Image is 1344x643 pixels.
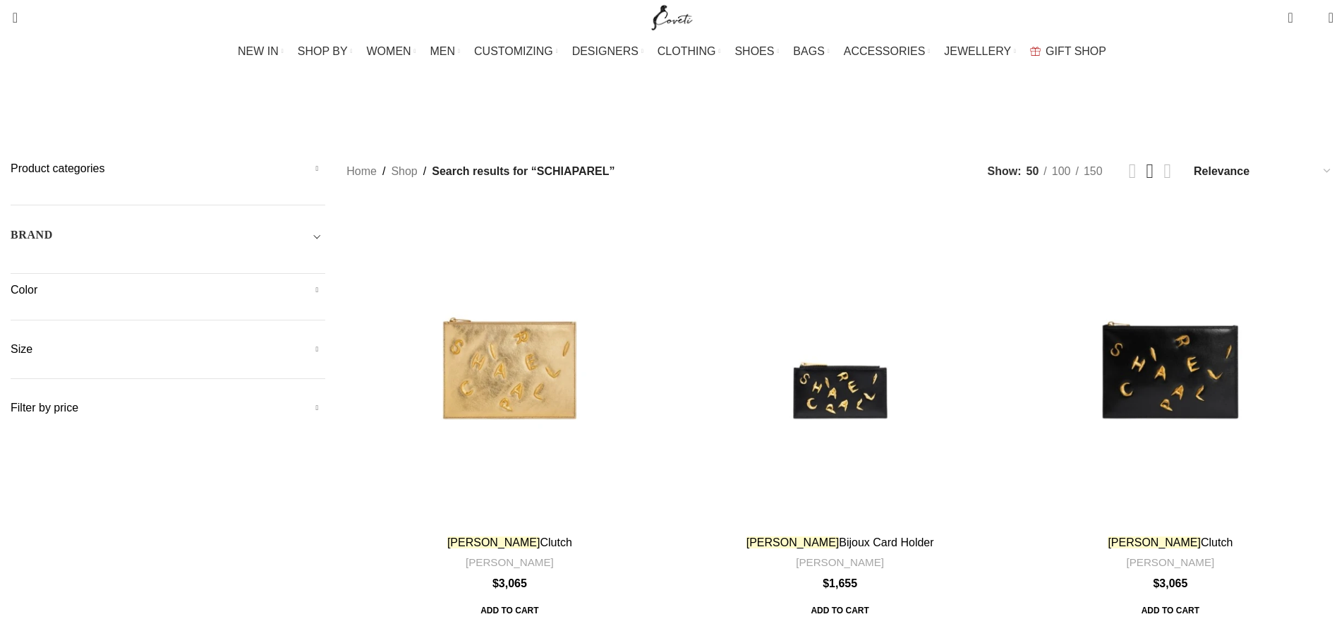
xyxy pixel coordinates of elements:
[11,282,325,298] h5: Color
[1007,203,1333,529] a: <em class="algolia-search-highlight">Schiaparelli</em> Clutch
[430,44,456,58] span: MEN
[432,162,615,181] span: Search results for “SCHIAPAREL”
[1079,162,1108,181] a: 150
[238,44,279,58] span: NEW IN
[572,37,643,66] a: DESIGNERS
[1027,165,1039,177] span: 50
[1129,161,1137,181] a: Grid view 2
[1163,161,1171,181] a: Grid view 4
[466,555,554,570] a: [PERSON_NAME]
[298,44,348,58] span: SHOP BY
[11,227,325,252] div: Toggle filter
[746,536,840,548] em: [PERSON_NAME]
[1030,47,1041,56] img: GiftBag
[238,37,284,66] a: NEW IN
[4,4,18,32] a: Search
[1132,599,1209,624] a: Add to cart: “Schiaparelli Clutch”
[1052,165,1071,177] span: 100
[944,44,1011,58] span: JEWELLERY
[944,37,1016,66] a: JEWELLERY
[658,44,716,58] span: CLOTHING
[447,536,572,548] a: [PERSON_NAME]Clutch
[1153,577,1187,589] bdi: 3,065
[1046,44,1106,58] span: GIFT SHOP
[677,203,1003,529] a: <em class="algolia-search-highlight">Schiaparelli</em> Bijoux Card Holder
[471,599,548,624] a: Add to cart: “Schiaparelli Clutch”
[823,577,829,589] span: $
[648,11,696,23] a: Site logo
[1289,7,1300,18] span: 0
[844,37,931,66] a: ACCESSORIES
[734,37,779,66] a: SHOES
[823,577,857,589] bdi: 1,655
[430,37,460,66] a: MEN
[346,162,615,181] nav: Breadcrumb
[456,81,887,119] h1: Search results: “SCHIAPAREL”
[1030,37,1106,66] a: GIFT SHOP
[4,37,1340,66] div: Main navigation
[474,44,553,58] span: CUSTOMIZING
[988,162,1022,181] span: Show
[796,555,884,570] a: [PERSON_NAME]
[1304,4,1318,32] div: My Wishlist
[346,162,377,181] a: Home
[658,37,721,66] a: CLOTHING
[844,44,926,58] span: ACCESSORIES
[801,599,878,624] a: Add to cart: “Schiaparelli Bijoux Card Holder”
[492,577,499,589] span: $
[746,536,934,548] a: [PERSON_NAME]Bijoux Card Holder
[572,44,638,58] span: DESIGNERS
[1126,555,1214,570] a: [PERSON_NAME]
[1153,577,1159,589] span: $
[1022,162,1044,181] a: 50
[1084,165,1103,177] span: 150
[793,37,829,66] a: BAGS
[793,44,824,58] span: BAGS
[1281,4,1300,32] a: 0
[1146,161,1154,181] a: Grid view 3
[1108,536,1201,548] em: [PERSON_NAME]
[367,44,411,58] span: WOMEN
[11,227,53,243] h5: BRAND
[1192,161,1333,181] select: Shop order
[11,342,325,357] h5: Size
[734,44,774,58] span: SHOES
[492,577,527,589] bdi: 3,065
[346,203,672,529] a: <em class="algolia-search-highlight">Schiaparelli</em> Clutch
[11,161,325,176] h5: Product categories
[1132,599,1209,624] span: Add to cart
[471,599,548,624] span: Add to cart
[801,599,878,624] span: Add to cart
[474,37,558,66] a: CUSTOMIZING
[1108,536,1233,548] a: [PERSON_NAME]Clutch
[298,37,353,66] a: SHOP BY
[391,162,417,181] a: Shop
[1307,14,1317,25] span: 0
[11,400,325,416] h5: Filter by price
[1047,162,1076,181] a: 100
[447,536,540,548] em: [PERSON_NAME]
[367,37,416,66] a: WOMEN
